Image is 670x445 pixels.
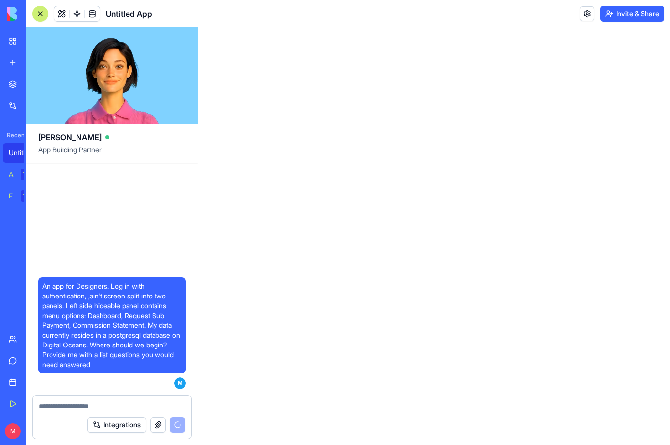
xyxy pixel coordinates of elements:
[3,186,42,206] a: Feedback FormTRY
[600,6,664,22] button: Invite & Share
[3,131,24,139] span: Recent
[106,8,152,20] span: Untitled App
[7,7,68,21] img: logo
[87,417,146,433] button: Integrations
[3,143,42,163] a: Untitled App
[38,145,186,163] span: App Building Partner
[9,191,14,201] div: Feedback Form
[42,281,182,370] span: An app for Designers. Log in with authentication, ,ain't screen split into two panels. Left side ...
[3,165,42,184] a: AI Logo GeneratorTRY
[5,423,21,439] span: M
[21,190,36,202] div: TRY
[9,148,36,158] div: Untitled App
[9,170,14,179] div: AI Logo Generator
[38,131,102,143] span: [PERSON_NAME]
[174,377,186,389] span: M
[21,169,36,180] div: TRY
